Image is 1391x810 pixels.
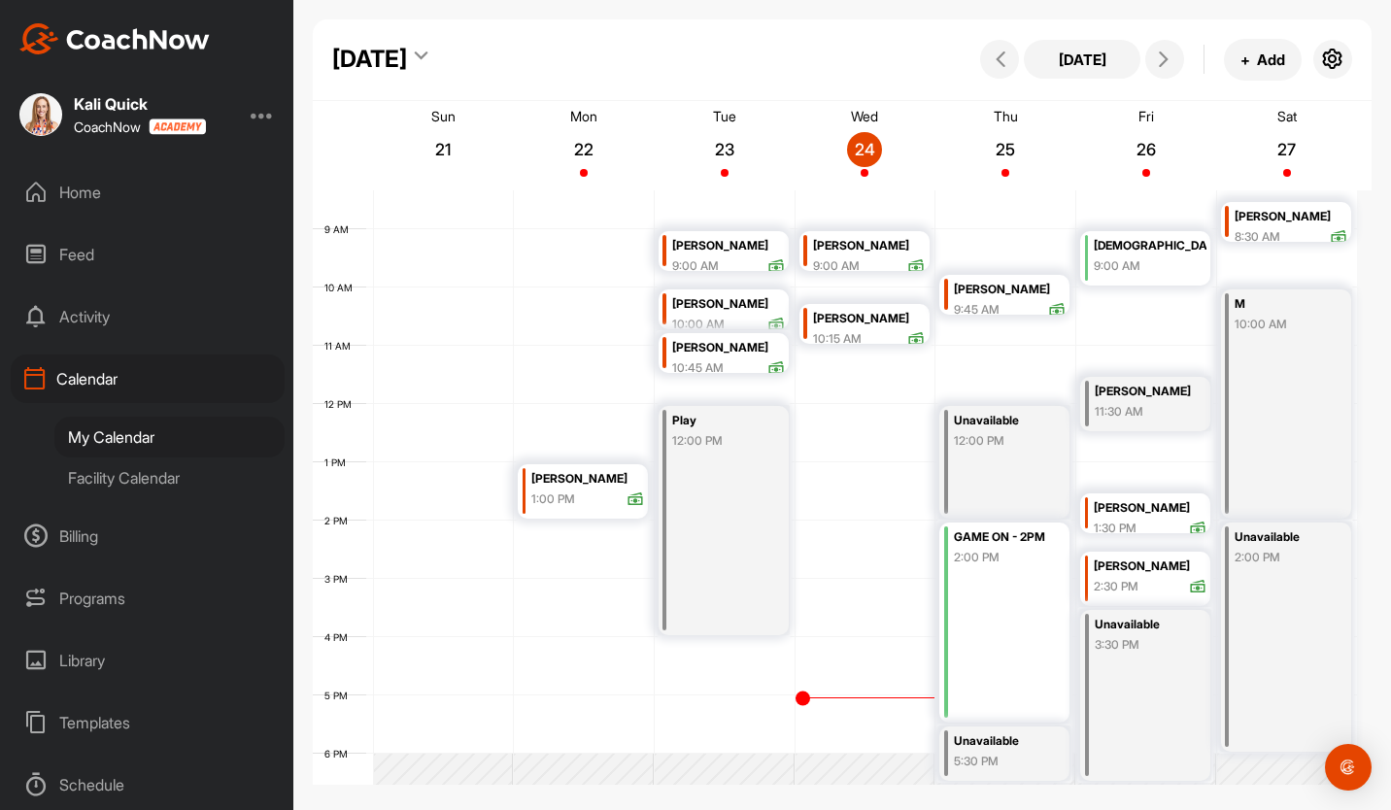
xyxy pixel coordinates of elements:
[11,292,285,341] div: Activity
[313,690,367,701] div: 5 PM
[1094,556,1205,578] div: [PERSON_NAME]
[954,730,1051,753] div: Unavailable
[1235,526,1333,549] div: Unavailable
[11,574,285,623] div: Programs
[672,257,719,275] div: 9:00 AM
[313,456,365,468] div: 1 PM
[19,23,210,54] img: CoachNow
[54,417,285,457] div: My Calendar
[313,398,371,410] div: 12 PM
[566,140,601,159] p: 22
[19,93,62,136] img: square_f83323a0b94dc7e0854e7c3b53950f19.jpg
[11,168,285,217] div: Home
[1094,257,1205,275] div: 9:00 AM
[954,753,1051,770] div: 5:30 PM
[994,108,1018,124] p: Thu
[313,748,367,759] div: 6 PM
[313,282,372,293] div: 10 AM
[1094,520,1137,537] div: 1:30 PM
[813,257,860,275] div: 9:00 AM
[313,573,367,585] div: 3 PM
[313,515,367,526] div: 2 PM
[313,340,370,352] div: 11 AM
[1094,235,1205,257] div: [DEMOGRAPHIC_DATA] LINKS
[672,337,784,359] div: [PERSON_NAME]
[54,457,285,498] div: Facility Calendar
[570,108,597,124] p: Mon
[813,308,925,330] div: [PERSON_NAME]
[672,359,724,377] div: 10:45 AM
[1224,39,1302,81] button: +Add
[1235,316,1333,333] div: 10:00 AM
[11,636,285,685] div: Library
[514,101,655,190] a: September 22, 2025
[988,140,1023,159] p: 25
[935,101,1076,190] a: September 25, 2025
[713,108,736,124] p: Tue
[531,468,643,490] div: [PERSON_NAME]
[672,235,784,257] div: [PERSON_NAME]
[813,235,925,257] div: [PERSON_NAME]
[654,101,795,190] a: September 23, 2025
[672,432,769,450] div: 12:00 PM
[1094,578,1138,595] div: 2:30 PM
[1024,40,1140,79] button: [DATE]
[313,631,367,643] div: 4 PM
[795,101,935,190] a: September 24, 2025
[149,118,206,135] img: CoachNow acadmey
[1076,101,1217,190] a: September 26, 2025
[954,301,1000,319] div: 9:45 AM
[431,108,456,124] p: Sun
[1095,381,1192,403] div: [PERSON_NAME]
[11,230,285,279] div: Feed
[672,293,784,316] div: [PERSON_NAME]
[1235,549,1333,566] div: 2:00 PM
[851,108,878,124] p: Wed
[954,549,1066,566] div: 2:00 PM
[954,279,1066,301] div: [PERSON_NAME]
[954,526,1066,549] div: GAME ON - 2PM
[332,42,407,77] div: [DATE]
[11,354,285,403] div: Calendar
[954,432,1051,450] div: 12:00 PM
[11,512,285,560] div: Billing
[813,330,862,348] div: 10:15 AM
[1325,744,1372,791] div: Open Intercom Messenger
[847,140,882,159] p: 24
[74,96,206,112] div: Kali Quick
[707,140,742,159] p: 23
[373,101,514,190] a: September 21, 2025
[954,410,1051,432] div: Unavailable
[1235,228,1280,246] div: 8:30 AM
[1270,140,1305,159] p: 27
[313,223,368,235] div: 9 AM
[1235,293,1333,316] div: M
[74,118,206,135] div: CoachNow
[425,140,460,159] p: 21
[1240,50,1250,70] span: +
[1235,206,1347,228] div: [PERSON_NAME]
[1216,101,1357,190] a: September 27, 2025
[11,760,285,809] div: Schedule
[1138,108,1154,124] p: Fri
[1095,614,1192,636] div: Unavailable
[1095,636,1192,654] div: 3:30 PM
[672,316,725,333] div: 10:00 AM
[11,698,285,747] div: Templates
[1095,403,1192,421] div: 11:30 AM
[1129,140,1164,159] p: 26
[672,410,769,432] div: Play
[1094,497,1205,520] div: [PERSON_NAME]
[531,490,575,508] div: 1:00 PM
[1277,108,1297,124] p: Sat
